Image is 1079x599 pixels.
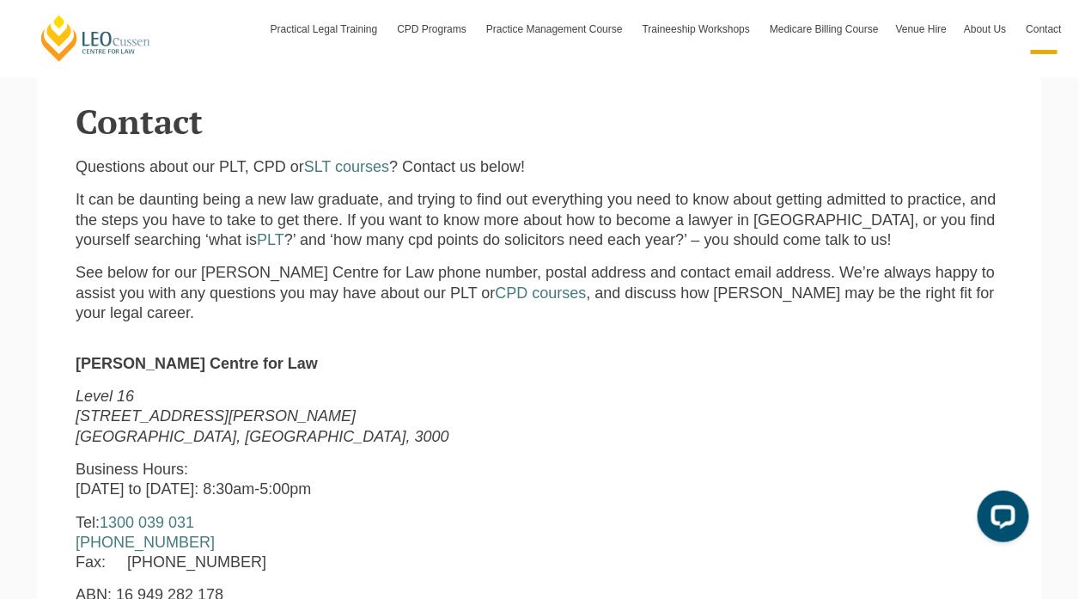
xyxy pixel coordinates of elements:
iframe: LiveChat chat widget [964,484,1036,556]
em: [GEOGRAPHIC_DATA], [GEOGRAPHIC_DATA], 3000 [76,428,449,445]
p: It can be daunting being a new law graduate, and trying to find out everything you need to know a... [76,190,1003,250]
a: Contact [1018,4,1070,54]
a: Venue Hire [887,4,955,54]
h2: Contact [76,102,1003,140]
a: 1300 039 031 [100,514,194,531]
a: PLT [257,231,284,248]
p: Questions about our PLT, CPD or ? Contact us below! [76,157,1003,177]
a: [PHONE_NUMBER] [76,534,215,551]
a: SLT courses [304,158,389,175]
a: CPD Programs [388,4,478,54]
em: Level 16 [76,388,134,405]
strong: [PERSON_NAME] Centre for Law [76,355,318,372]
p: See below for our [PERSON_NAME] Centre for Law phone number, postal address and contact email add... [76,263,1003,323]
p: Tel: Fax: [PHONE_NUMBER] [76,513,606,573]
a: About Us [955,4,1017,54]
p: Business Hours: [DATE] to [DATE]: 8:30am-5:00pm [76,460,606,500]
a: Traineeship Workshops [634,4,761,54]
a: CPD courses [496,284,587,302]
a: [PERSON_NAME] Centre for Law [39,14,153,63]
a: Practice Management Course [478,4,634,54]
em: [STREET_ADDRESS][PERSON_NAME] [76,407,356,425]
a: Medicare Billing Course [761,4,887,54]
a: Practical Legal Training [262,4,389,54]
